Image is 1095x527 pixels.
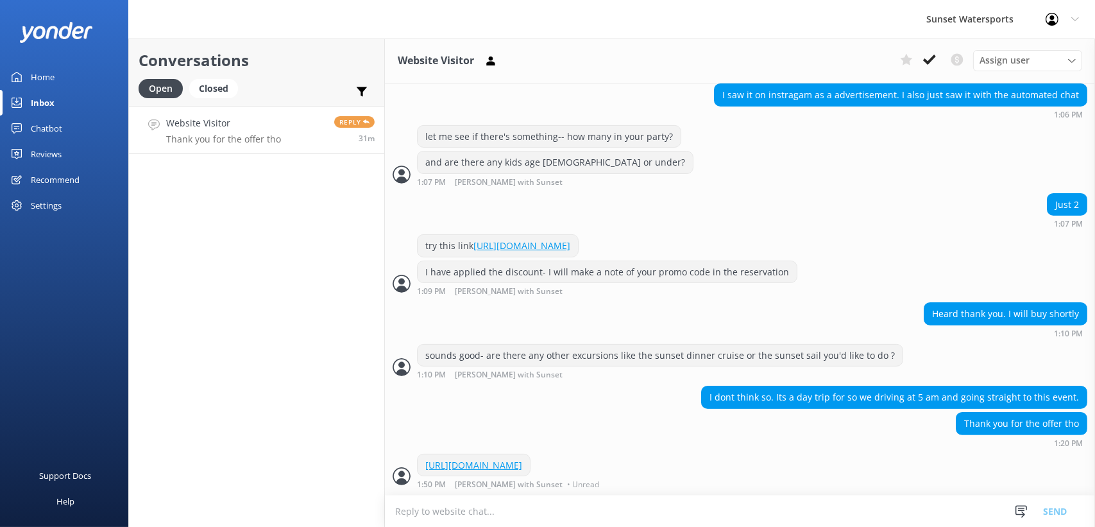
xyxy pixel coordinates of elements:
div: I dont think so. Its a day trip for so we driving at 5 am and going straight to this event. [702,386,1087,408]
h4: Website Visitor [166,116,281,130]
div: Open [139,79,183,98]
span: [PERSON_NAME] with Sunset [455,288,563,296]
div: Settings [31,193,62,218]
a: Website VisitorThank you for the offer thoReply31m [129,106,384,154]
div: Sep 17 2025 12:07pm (UTC -05:00) America/Cancun [417,177,693,187]
div: Sep 17 2025 12:20pm (UTC -05:00) America/Cancun [956,438,1087,447]
div: let me see if there's something-- how many in your party? [418,126,681,148]
div: I have applied the discount- I will make a note of your promo code in the reservation [418,261,797,283]
div: Home [31,64,55,90]
a: [URL][DOMAIN_NAME] [425,459,522,471]
div: Thank you for the offer tho [956,413,1087,435]
strong: 1:07 PM [1054,220,1083,228]
span: Sep 17 2025 12:20pm (UTC -05:00) America/Cancun [359,133,375,144]
div: I saw it on instragam as a advertisement. I also just saw it with the automated chat [715,84,1087,106]
a: Closed [189,81,244,95]
strong: 1:09 PM [417,288,446,296]
h2: Conversations [139,48,375,73]
span: Assign user [980,53,1030,67]
span: [PERSON_NAME] with Sunset [455,481,563,488]
div: Sep 17 2025 12:07pm (UTC -05:00) America/Cancun [1047,219,1087,228]
h3: Website Visitor [398,53,474,69]
span: [PERSON_NAME] with Sunset [455,371,563,379]
div: Sep 17 2025 12:06pm (UTC -05:00) America/Cancun [714,110,1087,119]
a: Open [139,81,189,95]
div: Sep 17 2025 12:50pm (UTC -05:00) America/Cancun [417,479,602,488]
div: Sep 17 2025 12:10pm (UTC -05:00) America/Cancun [924,329,1087,338]
div: Chatbot [31,116,62,141]
strong: 1:10 PM [417,371,446,379]
div: Assign User [973,50,1082,71]
span: • Unread [567,481,599,488]
div: Just 2 [1048,194,1087,216]
div: Sep 17 2025 12:10pm (UTC -05:00) America/Cancun [417,370,903,379]
div: try this link [418,235,578,257]
div: Inbox [31,90,55,116]
img: yonder-white-logo.png [19,22,93,43]
div: sounds good- are there any other excursions like the sunset dinner cruise or the sunset sail you'... [418,345,903,367]
strong: 1:10 PM [1054,330,1083,338]
div: Support Docs [40,463,92,488]
div: Sep 17 2025 12:09pm (UTC -05:00) America/Cancun [417,286,797,296]
span: Reply [334,116,375,128]
strong: 1:06 PM [1054,111,1083,119]
p: Thank you for the offer tho [166,134,281,145]
div: Help [56,488,74,514]
div: and are there any kids age [DEMOGRAPHIC_DATA] or under? [418,151,693,173]
strong: 1:07 PM [417,178,446,187]
div: Closed [189,79,238,98]
span: [PERSON_NAME] with Sunset [455,178,563,187]
a: [URL][DOMAIN_NAME] [473,239,570,252]
div: Recommend [31,167,80,193]
div: Heard thank you. I will buy shortly [924,303,1087,325]
div: Reviews [31,141,62,167]
strong: 1:50 PM [417,481,446,488]
strong: 1:20 PM [1054,440,1083,447]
